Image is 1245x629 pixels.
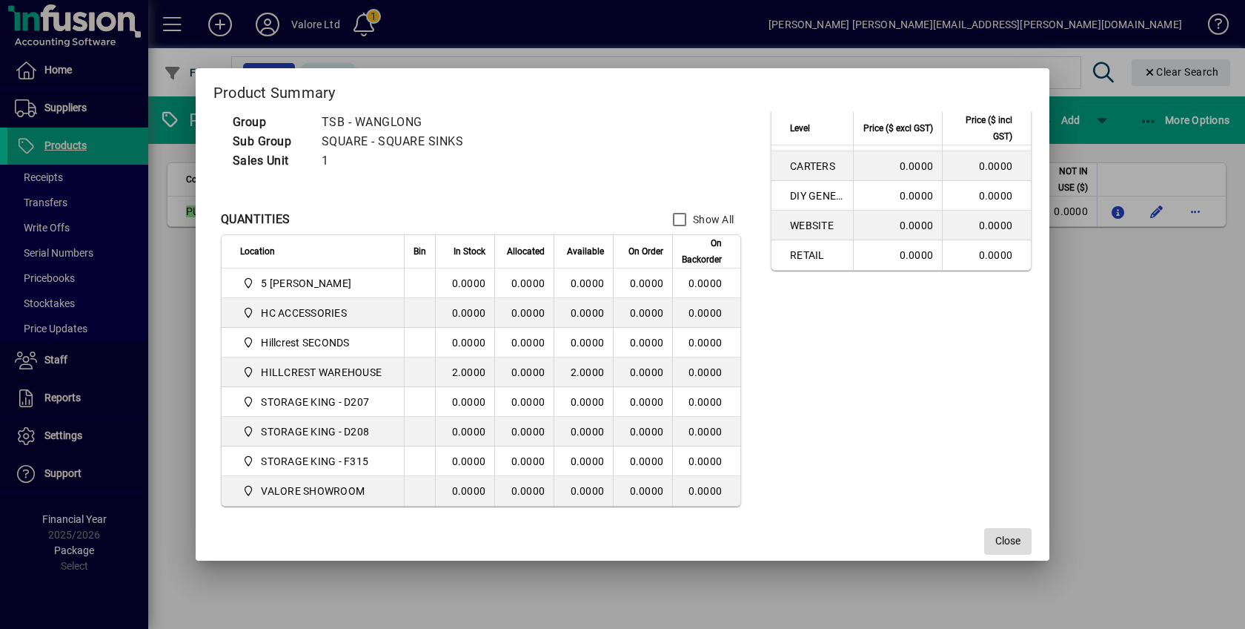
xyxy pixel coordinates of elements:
td: 0.0000 [494,417,554,447]
span: HILLCREST WAREHOUSE [240,363,388,381]
span: Hillcrest SECONDS [261,335,349,350]
td: 0.0000 [494,328,554,358]
span: Price ($ incl GST) [952,112,1012,145]
td: 0.0000 [435,328,494,358]
span: HILLCREST WAREHOUSE [261,365,382,380]
td: 0.0000 [554,328,613,358]
span: STORAGE KING - D208 [261,424,369,439]
td: 0.0000 [554,476,613,506]
label: Show All [690,212,734,227]
td: 0.0000 [435,298,494,328]
td: 0.0000 [435,387,494,417]
td: 0.0000 [494,358,554,387]
td: 0.0000 [554,298,613,328]
span: 0.0000 [630,426,664,438]
td: 2.0000 [435,358,494,387]
td: 0.0000 [494,269,554,298]
td: 0.0000 [554,269,613,298]
span: Allocated [507,243,545,260]
span: 5 [PERSON_NAME] [261,276,351,291]
span: On Backorder [682,235,722,268]
td: 0.0000 [942,240,1031,270]
span: Price ($ excl GST) [863,120,933,136]
td: 0.0000 [435,476,494,506]
span: 0.0000 [630,307,664,319]
span: Bin [414,243,426,260]
td: 0.0000 [435,417,494,447]
h2: Product Summary [196,68,1049,111]
td: 0.0000 [853,151,942,181]
span: STORAGE KING - D207 [261,395,369,409]
td: 0.0000 [554,387,613,417]
span: In Stock [454,243,485,260]
td: 0.0000 [494,298,554,328]
span: On Order [628,243,663,260]
td: 0.0000 [494,447,554,476]
td: SQUARE - SQUARE SINKS [314,132,584,151]
span: HC ACCESSORIES [240,304,388,322]
td: Sub Group [225,132,314,151]
td: 0.0000 [672,269,740,298]
td: 0.0000 [853,211,942,240]
td: 0.0000 [672,358,740,387]
td: 0.0000 [853,240,942,270]
td: 0.0000 [672,476,740,506]
td: 0.0000 [494,387,554,417]
span: 0.0000 [630,366,664,378]
div: QUANTITIES [221,211,290,228]
td: 0.0000 [435,447,494,476]
span: Available [567,243,604,260]
td: 0.0000 [554,447,613,476]
span: Hillcrest SECONDS [240,334,388,352]
span: Level [790,120,810,136]
span: CARTERS [790,159,844,174]
td: 0.0000 [672,328,740,358]
span: Location [240,243,275,260]
td: 0.0000 [672,447,740,476]
td: Group [225,113,314,132]
span: 0.0000 [630,337,664,349]
td: 0.0000 [494,476,554,506]
td: 1 [314,151,584,171]
span: VALORE SHOWROOM [240,482,388,500]
span: DIY GENERAL [790,188,844,203]
td: 2.0000 [554,358,613,387]
td: 0.0000 [942,211,1031,240]
button: Close [984,528,1032,555]
td: 0.0000 [435,269,494,298]
td: TSB - WANGLONG [314,113,584,132]
span: 0.0000 [630,485,664,497]
span: STORAGE KING - D208 [240,423,388,441]
td: 0.0000 [853,181,942,211]
span: 0.0000 [630,277,664,289]
span: STORAGE KING - F315 [240,452,388,470]
span: 0.0000 [630,396,664,408]
td: 0.0000 [942,151,1031,181]
span: WEBSITE [790,218,844,233]
td: 0.0000 [672,417,740,447]
span: STORAGE KING - F315 [261,454,368,469]
span: 0.0000 [630,455,664,467]
span: VALORE SHOWROOM [261,484,365,498]
span: RETAIL [790,248,844,263]
span: 5 Colombo Hamilton [240,274,388,292]
td: Sales Unit [225,151,314,171]
td: 0.0000 [672,387,740,417]
span: HC ACCESSORIES [261,306,347,320]
td: 0.0000 [554,417,613,447]
span: STORAGE KING - D207 [240,393,388,411]
td: 0.0000 [942,181,1031,211]
span: Close [995,533,1020,549]
td: 0.0000 [672,298,740,328]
